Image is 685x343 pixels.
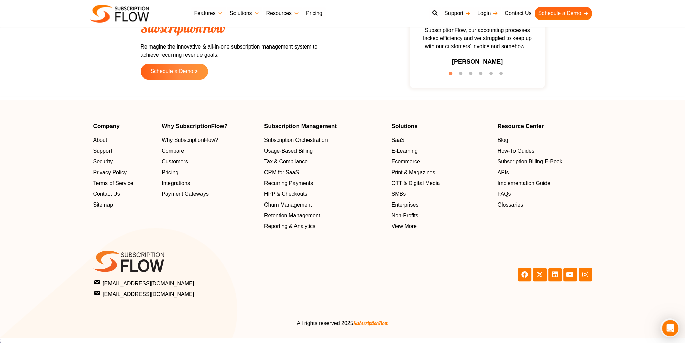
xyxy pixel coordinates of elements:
[264,190,307,198] span: HPP & Checkouts
[264,168,299,177] span: CRM for SaaS
[162,179,257,187] a: Integrations
[264,201,385,209] a: Churn Management
[93,158,155,166] a: Security
[497,123,592,129] h4: Resource Center
[95,279,341,288] a: [EMAIL_ADDRESS][DOMAIN_NAME]
[391,136,491,144] a: SaaS
[449,72,456,79] button: 1 of 6
[162,147,257,155] a: Compare
[162,190,257,198] a: Payment Gateways
[93,123,155,129] h4: Company
[264,136,328,144] span: Subscription Orchestration
[264,179,385,187] a: Recurring Payments
[489,72,496,79] button: 5 of 6
[497,179,592,187] a: Implementation Guide
[162,158,188,166] span: Customers
[162,179,190,187] span: Integrations
[191,7,226,20] a: Features
[452,57,503,66] h3: [PERSON_NAME]
[391,190,406,198] span: SMBs
[262,7,302,20] a: Resources
[93,251,164,272] img: SF-logo
[391,222,491,230] a: View More
[93,190,120,198] span: Contact Us
[441,7,474,20] a: Support
[497,158,562,166] span: Subscription Billing E-Book
[93,147,155,155] a: Support
[413,10,541,51] span: SubscriptionFlow is a huge improvement over our previous program. Prior to using SubscriptionFlow...
[95,279,194,288] span: [EMAIL_ADDRESS][DOMAIN_NAME]
[497,136,592,144] a: Blog
[93,179,133,187] span: Terms of Service
[264,212,385,220] a: Retention Management
[162,190,209,198] span: Payment Gateways
[497,168,592,177] a: APIs
[162,136,257,144] a: Why SubscriptionFlow?
[391,158,491,166] a: Ecommerce
[391,190,491,198] a: SMBs
[93,201,113,209] span: Sitemap
[264,123,385,129] h4: Subscription Management
[303,7,326,20] a: Pricing
[353,320,388,326] span: SubscriptionFlow
[264,201,312,209] span: Churn Management
[391,147,417,155] span: E-Learning
[162,147,184,155] span: Compare
[501,7,535,20] a: Contact Us
[391,212,418,220] span: Non-Profits
[93,319,592,328] center: All rights reserved 2025
[535,7,592,20] a: Schedule a Demo
[95,289,194,299] span: [EMAIL_ADDRESS][DOMAIN_NAME]
[662,320,678,336] iframe: Intercom live chat
[264,158,385,166] a: Tax & Compliance
[162,168,178,177] span: Pricing
[391,222,416,230] span: View More
[150,69,193,74] span: Schedule a Demo
[141,64,208,80] a: Schedule a Demo
[162,136,218,144] span: Why SubscriptionFlow?
[93,168,155,177] a: Privacy Policy
[660,318,679,337] iframe: Intercom live chat discovery launcher
[93,179,155,187] a: Terms of Service
[226,7,263,20] a: Solutions
[391,201,491,209] a: Enterprises
[391,168,435,177] span: Print & Magazines
[497,136,508,144] span: Blog
[90,5,149,23] img: Subscriptionflow
[497,168,509,177] span: APIs
[93,136,155,144] a: About
[162,123,257,129] h4: Why SubscriptionFlow?
[469,72,476,79] button: 3 of 6
[141,20,225,36] span: SubscriptionFlow
[264,168,385,177] a: CRM for SaaS
[391,179,491,187] a: OTT & Digital Media
[391,123,491,129] h4: Solutions
[264,147,313,155] span: Usage-Based Billing
[264,136,385,144] a: Subscription Orchestration
[497,201,592,209] a: Glossaries
[499,72,506,79] button: 6 of 6
[391,158,420,166] span: Ecommerce
[93,190,155,198] a: Contact Us
[93,136,107,144] span: About
[497,147,592,155] a: How-To Guides
[162,168,257,177] a: Pricing
[141,43,326,59] p: Reimagine the innovative & all-in-one subscription management system to achieve recurring revenue...
[497,190,511,198] span: FAQs
[497,179,550,187] span: Implementation Guide
[95,289,341,299] a: [EMAIL_ADDRESS][DOMAIN_NAME]
[162,158,257,166] a: Customers
[264,222,315,230] span: Reporting & Analytics
[497,158,592,166] a: Subscription Billing E-Book
[391,147,491,155] a: E-Learning
[497,147,534,155] span: How-To Guides
[93,168,127,177] span: Privacy Policy
[474,7,501,20] a: Login
[93,158,113,166] span: Security
[264,179,313,187] span: Recurring Payments
[391,212,491,220] a: Non-Profits
[264,147,385,155] a: Usage-Based Billing
[497,201,523,209] span: Glossaries
[264,222,385,230] a: Reporting & Analytics
[391,136,404,144] span: SaaS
